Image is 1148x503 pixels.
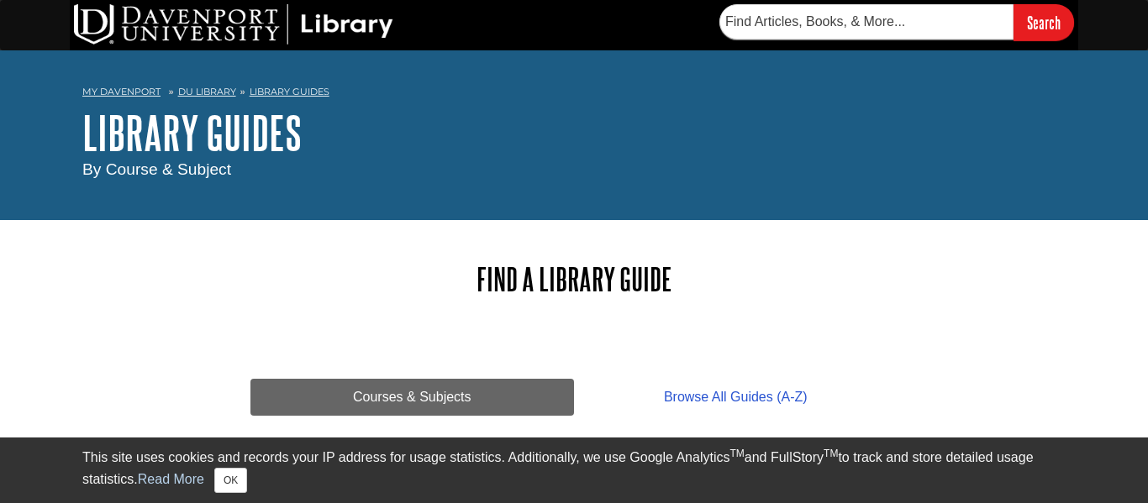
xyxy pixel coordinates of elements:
[82,158,1066,182] div: By Course & Subject
[178,86,236,97] a: DU Library
[719,4,1074,40] form: Searches DU Library's articles, books, and more
[250,379,574,416] a: Courses & Subjects
[214,468,247,493] button: Close
[729,448,744,459] sup: TM
[74,4,393,45] img: DU Library
[82,107,1066,158] h1: Library Guides
[82,448,1066,493] div: This site uses cookies and records your IP address for usage statistics. Additionally, we use Goo...
[719,4,1014,39] input: Find Articles, Books, & More...
[574,379,898,416] a: Browse All Guides (A-Z)
[1014,4,1074,40] input: Search
[824,448,838,459] sup: TM
[82,81,1066,107] nav: breadcrumb
[82,85,161,99] a: My Davenport
[250,262,898,296] h2: Find a Library Guide
[250,86,329,97] a: Library Guides
[138,472,204,486] a: Read More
